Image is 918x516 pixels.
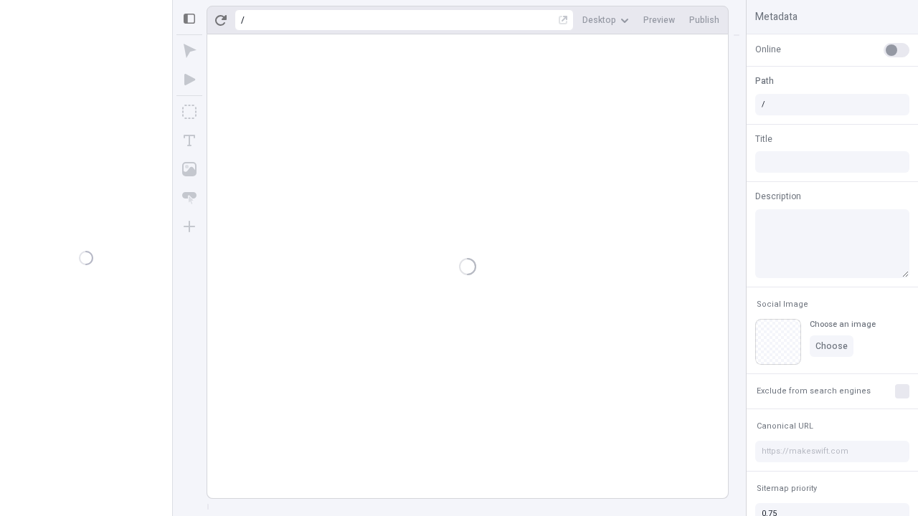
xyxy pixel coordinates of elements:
span: Desktop [582,14,616,26]
button: Social Image [754,296,811,313]
span: Sitemap priority [757,483,817,494]
span: Preview [643,14,675,26]
span: Exclude from search engines [757,386,871,396]
span: Choose [815,340,848,352]
span: Title [755,133,772,145]
button: Exclude from search engines [754,383,874,400]
span: Description [755,190,801,203]
button: Image [176,156,202,182]
button: Preview [638,9,681,31]
span: Online [755,43,781,56]
button: Button [176,185,202,211]
button: Choose [810,335,853,357]
span: Canonical URL [757,421,813,431]
div: / [241,14,245,26]
button: Text [176,128,202,153]
span: Social Image [757,299,808,310]
button: Publish [683,9,725,31]
button: Desktop [577,9,635,31]
input: https://makeswift.com [755,441,909,462]
button: Sitemap priority [754,480,820,497]
button: Box [176,99,202,125]
span: Path [755,75,774,87]
button: Canonical URL [754,418,816,435]
span: Publish [689,14,719,26]
div: Choose an image [810,319,876,330]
